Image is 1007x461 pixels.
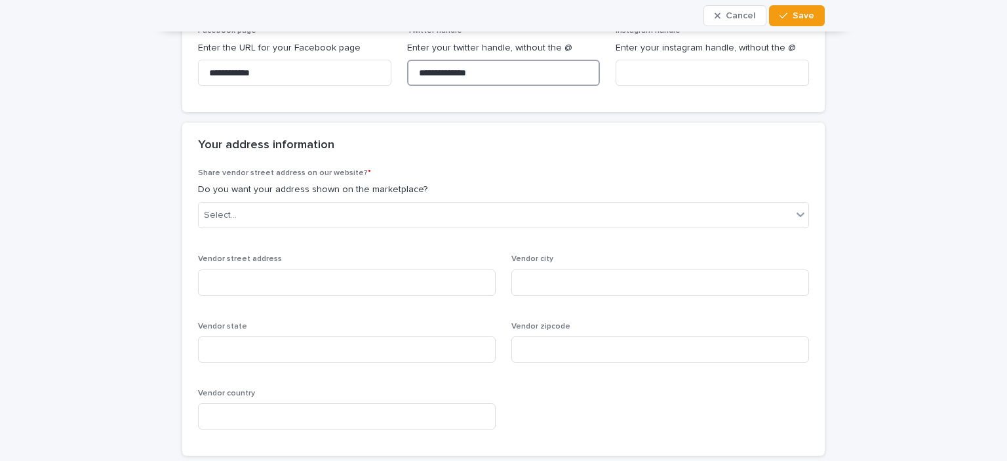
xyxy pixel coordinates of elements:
div: Select... [204,209,237,222]
p: Enter your instagram handle, without the @ [616,41,809,55]
span: Vendor street address [198,255,282,263]
button: Cancel [703,5,766,26]
p: Do you want your address shown on the marketplace? [198,183,809,197]
span: Vendor country [198,390,255,397]
span: Vendor zipcode [511,323,570,331]
h2: Your address information [198,138,334,153]
span: Cancel [726,11,755,20]
p: Enter the URL for your Facebook page [198,41,391,55]
span: Save [793,11,814,20]
p: Enter your twitter handle, without the @ [407,41,601,55]
span: Vendor state [198,323,247,331]
span: Share vendor street address on our website? [198,169,371,177]
button: Save [769,5,825,26]
span: Vendor city [511,255,553,263]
